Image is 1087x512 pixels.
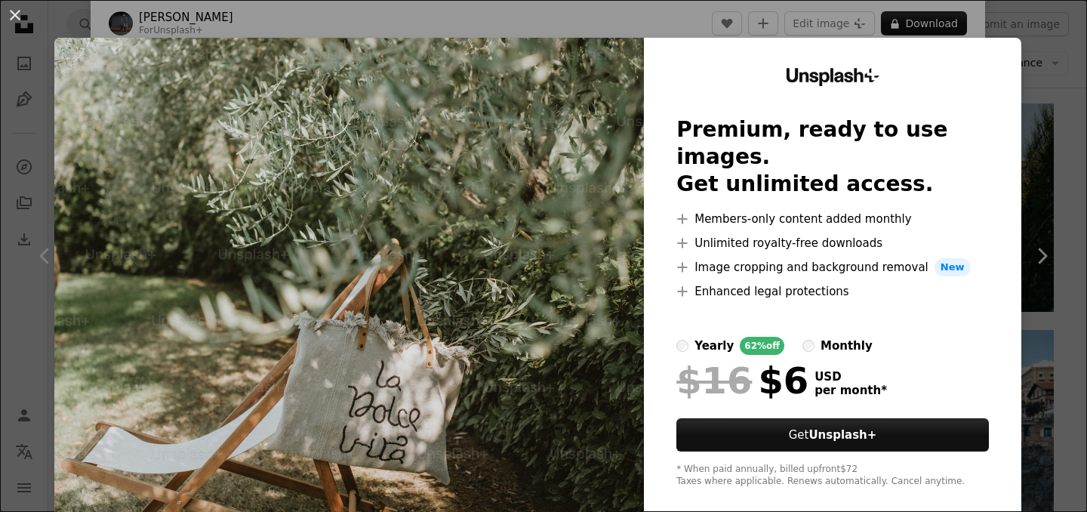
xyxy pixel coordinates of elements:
h2: Premium, ready to use images. Get unlimited access. [676,116,989,198]
div: 62% off [740,337,784,355]
li: Unlimited royalty-free downloads [676,234,989,252]
span: per month * [814,384,887,397]
strong: Unsplash+ [808,428,876,442]
li: Enhanced legal protections [676,282,989,301]
li: Members-only content added monthly [676,210,989,228]
div: * When paid annually, billed upfront $72 Taxes where applicable. Renews automatically. Cancel any... [676,464,989,488]
li: Image cropping and background removal [676,258,989,276]
button: GetUnsplash+ [676,418,989,452]
span: $16 [676,361,752,400]
div: $6 [676,361,808,400]
span: USD [814,370,887,384]
div: yearly [694,337,734,355]
div: monthly [821,337,873,355]
span: New [935,258,971,276]
input: yearly62%off [676,340,688,352]
input: monthly [802,340,814,352]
